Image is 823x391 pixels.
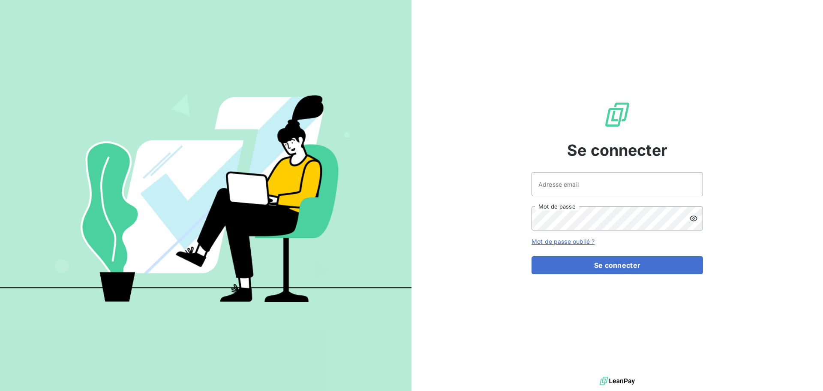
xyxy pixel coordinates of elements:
input: placeholder [532,172,703,196]
img: logo [600,375,635,388]
button: Se connecter [532,256,703,274]
span: Se connecter [567,139,667,162]
img: Logo LeanPay [604,101,631,128]
a: Mot de passe oublié ? [532,238,595,245]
